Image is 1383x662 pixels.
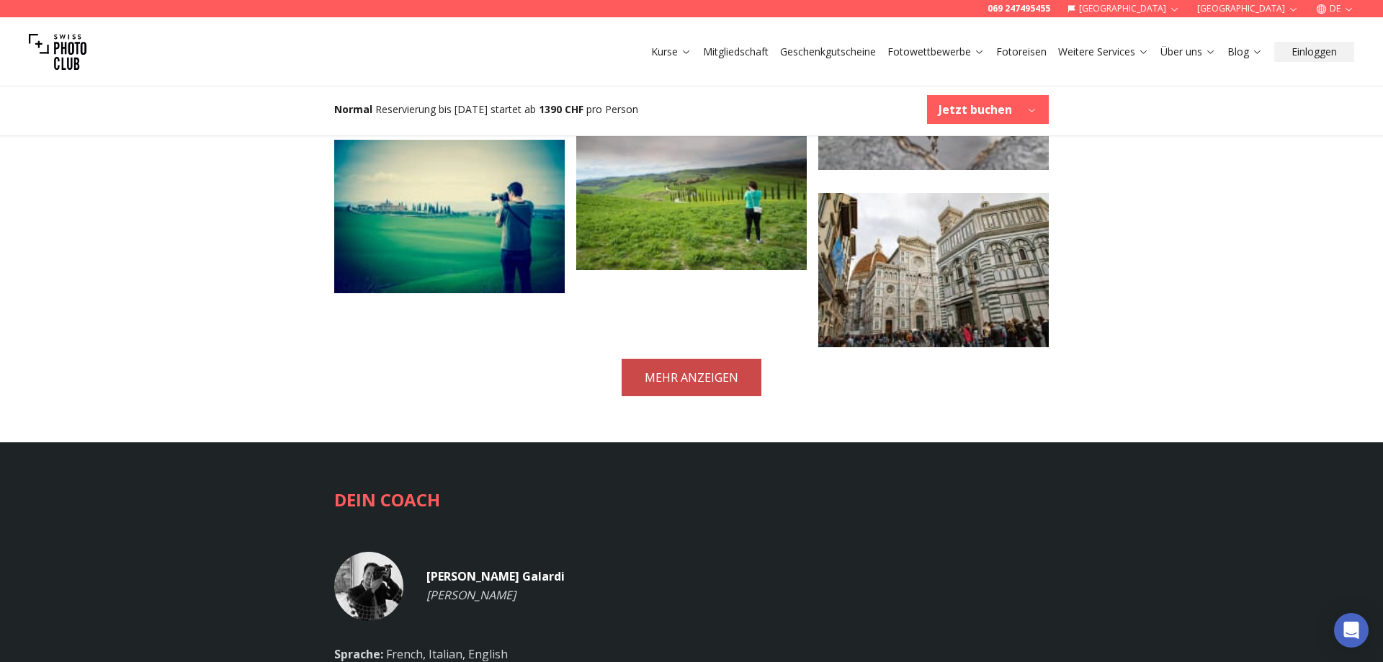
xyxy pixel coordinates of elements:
a: Über uns [1160,45,1216,59]
a: 069 247495455 [988,3,1050,14]
button: Fotoreisen [990,42,1052,62]
img: image [334,140,565,294]
img: image [818,193,1049,347]
span: pro Person [586,102,638,116]
div: Open Intercom Messenger [1334,613,1369,648]
button: Fotowettbewerbe [882,42,990,62]
button: Jetzt buchen [927,95,1049,124]
span: Reservierung bis [DATE] startet ab [375,102,536,116]
a: Blog [1227,45,1263,59]
b: Jetzt buchen [939,101,1012,118]
button: Geschenkgutscheine [774,42,882,62]
img: Swiss photo club [29,23,86,81]
button: Weitere Services [1052,42,1155,62]
a: Kurse [651,45,691,59]
img: InstructorRiccardo [334,552,403,621]
span: Sprache : [334,646,383,662]
button: Blog [1222,42,1268,62]
button: Über uns [1155,42,1222,62]
a: Weitere Services [1058,45,1149,59]
a: Fotoreisen [996,45,1047,59]
h4: [PERSON_NAME] Galardi [426,568,565,585]
a: Geschenkgutscheine [780,45,876,59]
button: Kurse [645,42,697,62]
em: [PERSON_NAME] [426,587,516,603]
button: Mitgliedschaft [697,42,774,62]
h2: DEIN COACH [334,488,1049,511]
img: image [576,117,807,271]
button: Einloggen [1274,42,1354,62]
button: MEHR ANZEIGEN [622,359,761,396]
b: 1390 CHF [539,102,583,116]
b: Normal [334,102,372,116]
a: Fotowettbewerbe [887,45,985,59]
a: Mitgliedschaft [703,45,769,59]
